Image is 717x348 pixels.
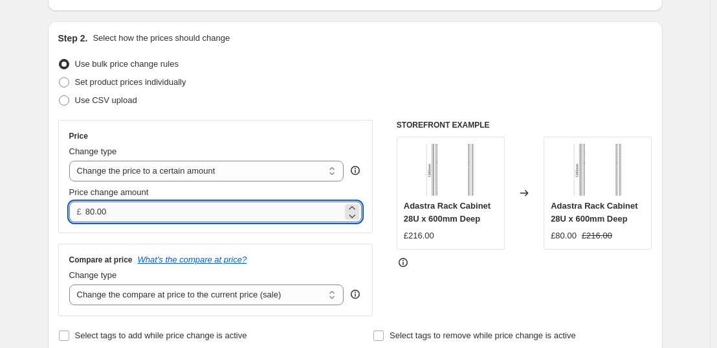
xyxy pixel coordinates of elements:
div: help [349,164,362,177]
div: £80.00 [551,229,577,242]
h3: Price [69,131,88,141]
span: Adastra Rack Cabinet 28U x 600mm Deep [404,201,491,224]
span: Use CSV upload [75,95,137,105]
span: Select tags to remove while price change is active [390,331,576,340]
p: Select how the prices should change [93,32,230,45]
span: £ [77,207,82,216]
img: 953628UK_LD1_80x.jpg [572,144,624,196]
div: help [349,288,362,301]
span: Adastra Rack Cabinet 28U x 600mm Deep [551,201,637,224]
span: Change type [69,270,117,280]
span: Set product prices individually [75,77,186,87]
h6: STOREFRONT EXAMPLE [397,120,652,130]
span: Use bulk price change rules [75,59,179,69]
h3: Compare at price [69,255,133,265]
img: 953628UK_LD1_80x.jpg [425,144,476,196]
div: £216.00 [404,229,434,242]
input: 80.00 [85,202,342,222]
span: Change type [69,146,117,156]
span: Price change amount [69,187,149,197]
button: What's the compare at price? [138,255,247,264]
h2: Step 2. [58,32,88,45]
span: Select tags to add while price change is active [75,331,247,340]
strike: £216.00 [582,229,612,242]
